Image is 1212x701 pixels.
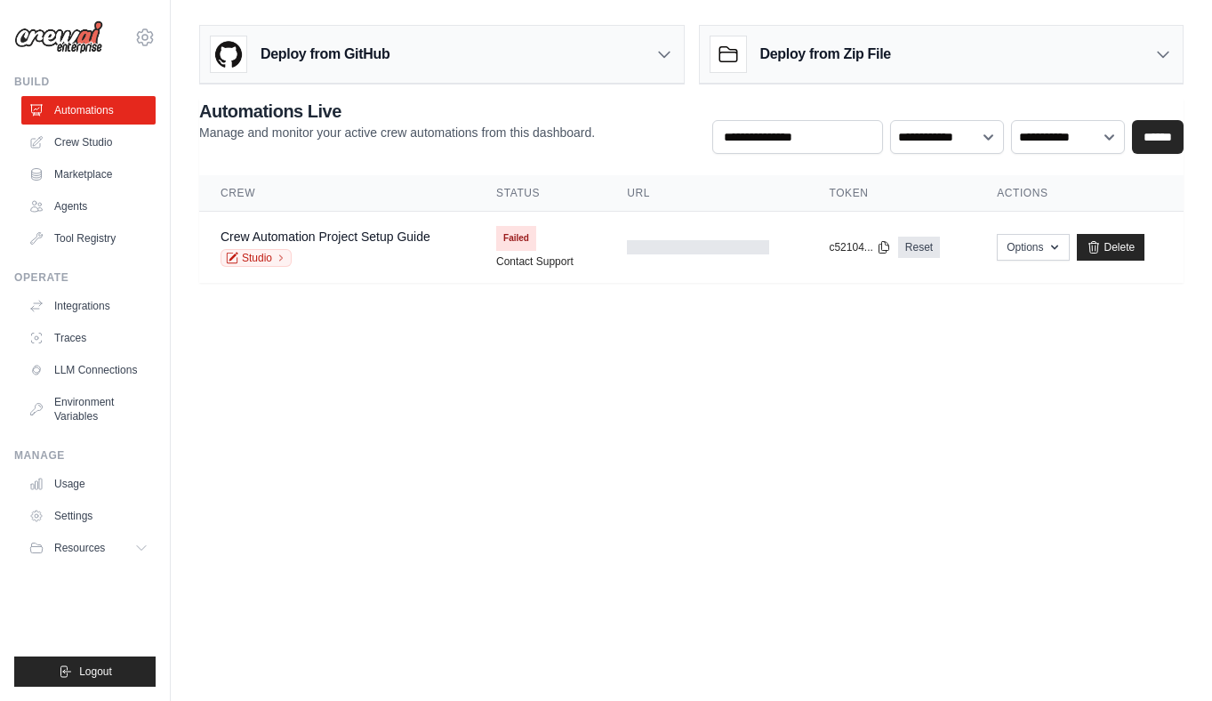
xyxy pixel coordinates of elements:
span: Logout [79,665,112,679]
div: Manage [14,448,156,463]
a: Environment Variables [21,388,156,431]
th: Actions [975,175,1184,212]
th: Token [807,175,975,212]
a: Automations [21,96,156,125]
a: Traces [21,324,156,352]
a: Usage [21,470,156,498]
a: LLM Connections [21,356,156,384]
div: Build [14,75,156,89]
a: Delete [1077,234,1145,261]
button: Options [997,234,1069,261]
a: Reset [898,237,940,258]
a: Marketplace [21,160,156,189]
button: c52104... [829,240,890,254]
p: Manage and monitor your active crew automations from this dashboard. [199,124,595,141]
span: Failed [496,226,536,251]
th: Crew [199,175,475,212]
a: Crew Studio [21,128,156,157]
button: Resources [21,534,156,562]
th: URL [606,175,807,212]
h2: Automations Live [199,99,595,124]
div: Operate [14,270,156,285]
h3: Deploy from GitHub [261,44,389,65]
a: Integrations [21,292,156,320]
button: Logout [14,657,156,687]
a: Settings [21,502,156,530]
th: Status [475,175,606,212]
a: Tool Registry [21,224,156,253]
img: Logo [14,20,103,54]
a: Studio [221,249,292,267]
img: GitHub Logo [211,36,246,72]
a: Contact Support [496,254,574,269]
a: Agents [21,192,156,221]
span: Resources [54,541,105,555]
h3: Deploy from Zip File [760,44,891,65]
a: Crew Automation Project Setup Guide [221,230,430,244]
